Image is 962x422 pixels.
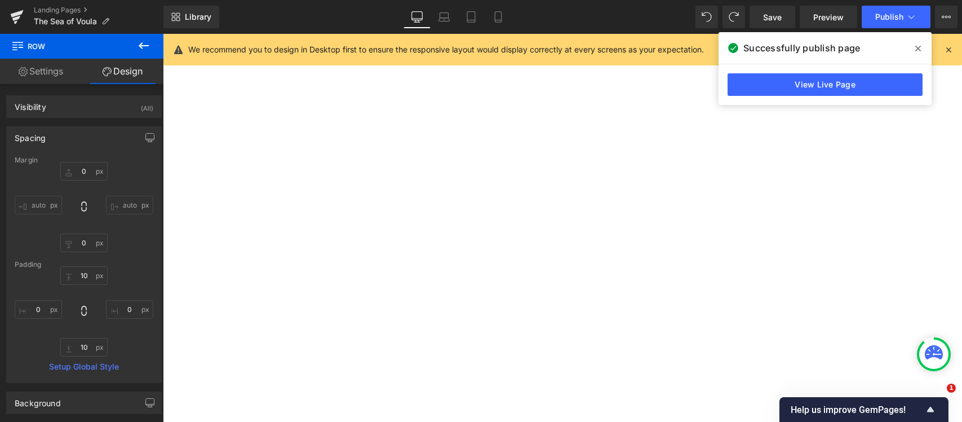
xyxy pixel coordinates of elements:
[722,6,745,28] button: Redo
[15,96,46,112] div: Visibility
[60,338,108,357] input: 0
[60,266,108,285] input: 0
[15,392,61,408] div: Background
[813,11,844,23] span: Preview
[141,96,153,115] div: (All)
[743,41,860,55] span: Successfully publish page
[15,300,62,319] input: 0
[763,11,782,23] span: Save
[862,6,930,28] button: Publish
[791,403,937,416] button: Show survey - Help us improve GemPages!
[791,405,924,415] span: Help us improve GemPages!
[106,300,153,319] input: 0
[11,34,124,59] span: Row
[106,196,153,214] input: 0
[15,156,153,164] div: Margin
[800,6,857,28] a: Preview
[875,12,903,21] span: Publish
[15,127,46,143] div: Spacing
[163,6,219,28] a: New Library
[15,196,62,214] input: 0
[188,43,704,56] p: We recommend you to design in Desktop first to ensure the responsive layout would display correct...
[34,17,97,26] span: The Sea of Voula
[485,6,512,28] a: Mobile
[458,6,485,28] a: Tablet
[82,59,163,84] a: Design
[60,162,108,181] input: 0
[60,234,108,252] input: 0
[185,12,211,22] span: Library
[431,6,458,28] a: Laptop
[15,261,153,269] div: Padding
[947,384,956,393] span: 1
[924,384,951,411] iframe: Intercom live chat
[404,6,431,28] a: Desktop
[695,6,718,28] button: Undo
[34,6,163,15] a: Landing Pages
[935,6,957,28] button: More
[728,73,923,96] a: View Live Page
[15,362,153,371] a: Setup Global Style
